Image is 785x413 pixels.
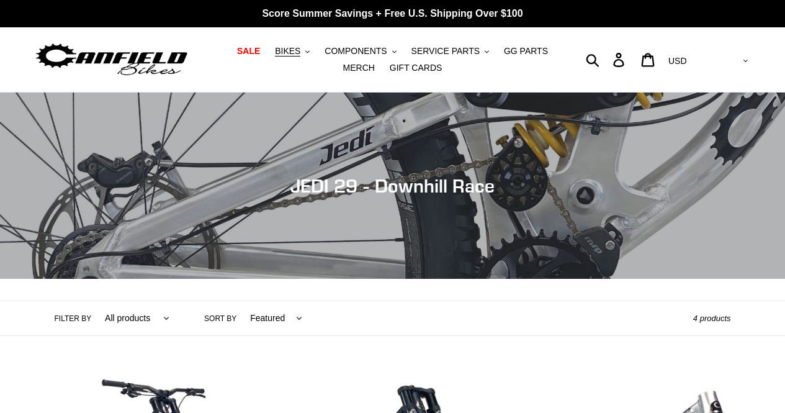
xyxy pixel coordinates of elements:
[231,43,266,60] a: SALE
[269,43,316,60] button: BIKES
[343,63,375,73] span: MERCH
[34,40,189,79] img: Canfield Bikes
[55,313,92,324] label: Filter by
[337,60,381,76] a: MERCH
[390,63,442,73] span: GIFT CARDS
[325,46,387,57] span: COMPONENTS
[693,314,731,323] span: 4 products
[498,43,554,60] a: GG PARTS
[504,46,548,57] span: GG PARTS
[405,43,495,60] button: SERVICE PARTS
[275,46,300,57] span: BIKES
[237,46,260,57] span: SALE
[411,46,480,57] span: SERVICE PARTS
[318,43,402,60] button: COMPONENTS
[204,313,236,324] label: Sort by
[290,175,495,197] span: JEDI 29 - Downhill Race
[384,60,449,76] a: GIFT CARDS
